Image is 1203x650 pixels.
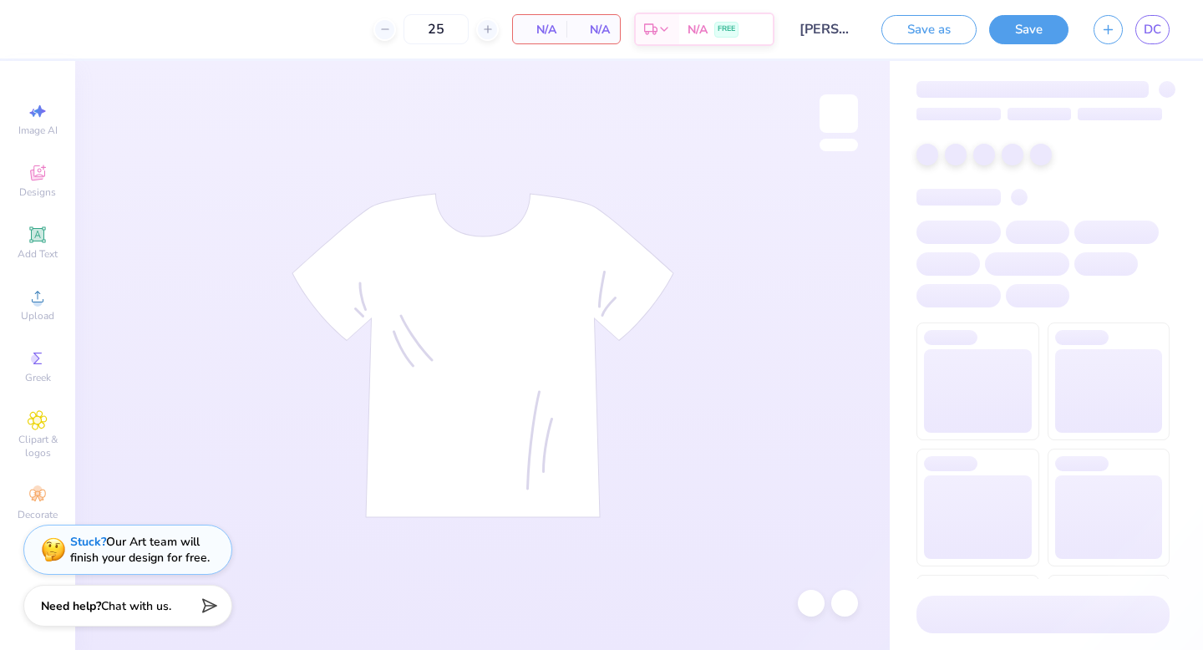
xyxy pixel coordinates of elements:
[70,534,210,566] div: Our Art team will finish your design for free.
[18,124,58,137] span: Image AI
[787,13,869,46] input: Untitled Design
[21,309,54,322] span: Upload
[70,534,106,550] strong: Stuck?
[18,247,58,261] span: Add Text
[1135,15,1170,44] a: DC
[18,508,58,521] span: Decorate
[25,371,51,384] span: Greek
[292,193,674,518] img: tee-skeleton.svg
[1144,20,1161,39] span: DC
[523,21,556,38] span: N/A
[41,598,101,614] strong: Need help?
[19,185,56,199] span: Designs
[688,21,708,38] span: N/A
[881,15,977,44] button: Save as
[989,15,1068,44] button: Save
[101,598,171,614] span: Chat with us.
[718,23,735,35] span: FREE
[8,433,67,460] span: Clipart & logos
[576,21,610,38] span: N/A
[404,14,469,44] input: – –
